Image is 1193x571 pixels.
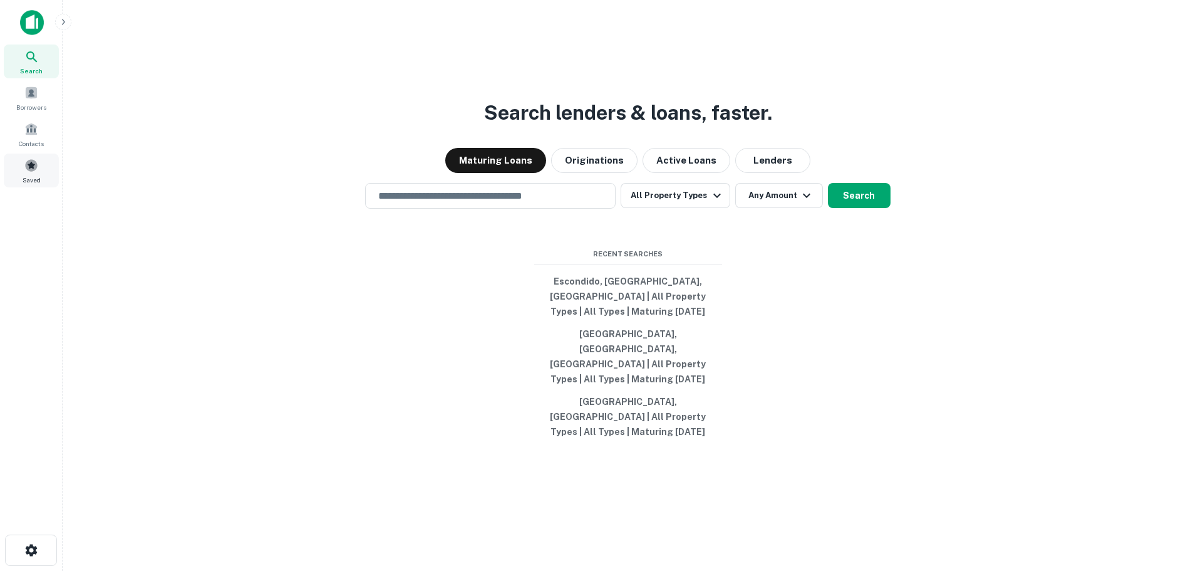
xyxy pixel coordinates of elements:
[20,66,43,76] span: Search
[735,148,810,173] button: Lenders
[828,183,891,208] button: Search
[4,81,59,115] a: Borrowers
[16,102,46,112] span: Borrowers
[484,98,772,128] h3: Search lenders & loans, faster.
[20,10,44,35] img: capitalize-icon.png
[735,183,823,208] button: Any Amount
[534,249,722,259] span: Recent Searches
[4,45,59,78] a: Search
[19,139,44,149] span: Contacts
[4,117,59,151] a: Contacts
[23,175,41,185] span: Saved
[621,183,730,208] button: All Property Types
[643,148,730,173] button: Active Loans
[4,154,59,187] a: Saved
[551,148,638,173] button: Originations
[1130,471,1193,531] iframe: Chat Widget
[445,148,546,173] button: Maturing Loans
[534,323,722,390] button: [GEOGRAPHIC_DATA], [GEOGRAPHIC_DATA], [GEOGRAPHIC_DATA] | All Property Types | All Types | Maturi...
[534,270,722,323] button: Escondido, [GEOGRAPHIC_DATA], [GEOGRAPHIC_DATA] | All Property Types | All Types | Maturing [DATE]
[534,390,722,443] button: [GEOGRAPHIC_DATA], [GEOGRAPHIC_DATA] | All Property Types | All Types | Maturing [DATE]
